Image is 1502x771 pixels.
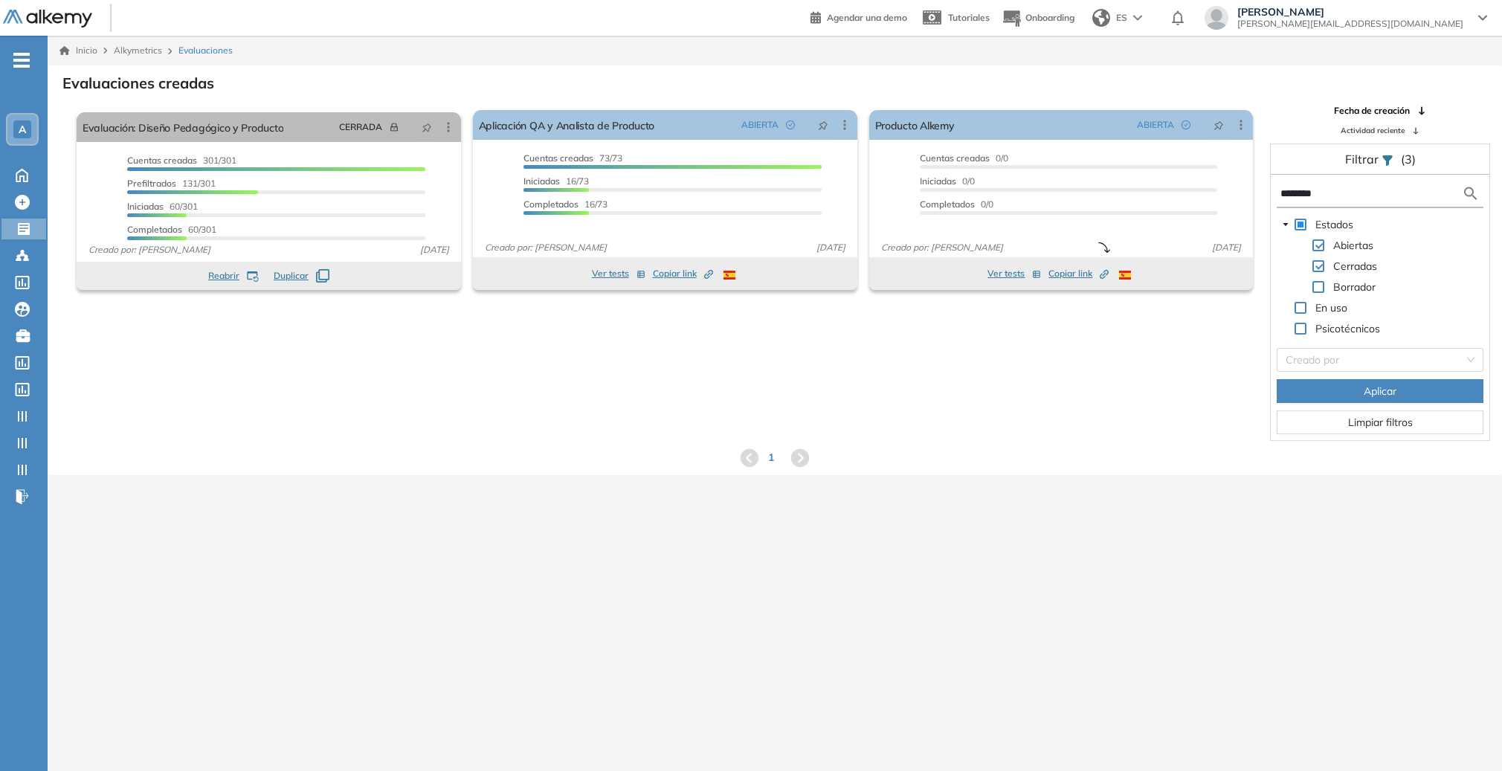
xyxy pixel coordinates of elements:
[920,199,993,210] span: 0/0
[208,269,259,283] button: Reabrir
[987,265,1041,283] button: Ver tests
[920,152,1008,164] span: 0/0
[1237,18,1463,30] span: [PERSON_NAME][EMAIL_ADDRESS][DOMAIN_NAME]
[1277,410,1483,434] button: Limpiar filtros
[723,271,735,280] img: ESP
[19,123,26,135] span: A
[127,224,182,235] span: Completados
[1133,15,1142,21] img: arrow
[390,123,399,132] span: lock
[1364,383,1396,399] span: Aplicar
[523,175,589,187] span: 16/73
[1182,120,1190,129] span: check-circle
[1116,11,1127,25] span: ES
[339,120,382,134] span: CERRADA
[1330,236,1376,254] span: Abiertas
[422,121,432,133] span: pushpin
[1137,118,1174,132] span: ABIERTA
[127,178,176,189] span: Prefiltrados
[875,110,955,140] a: Producto Alkemy
[1119,271,1131,280] img: ESP
[127,155,236,166] span: 301/301
[827,12,907,23] span: Agendar una demo
[274,269,329,283] button: Duplicar
[62,74,214,92] h3: Evaluaciones creadas
[410,115,443,139] button: pushpin
[127,224,216,235] span: 60/301
[1333,239,1373,252] span: Abiertas
[523,175,560,187] span: Iniciadas
[479,241,613,254] span: Creado por: [PERSON_NAME]
[592,265,645,283] button: Ver tests
[127,155,197,166] span: Cuentas creadas
[1048,267,1109,280] span: Copiar link
[1333,259,1377,273] span: Cerradas
[1202,113,1235,137] button: pushpin
[1213,119,1224,131] span: pushpin
[3,10,92,28] img: Logo
[741,118,779,132] span: ABIERTA
[810,7,907,25] a: Agendar una demo
[1048,265,1109,283] button: Copiar link
[948,12,990,23] span: Tutoriales
[523,199,578,210] span: Completados
[1237,6,1463,18] span: [PERSON_NAME]
[1315,301,1347,314] span: En uso
[1002,2,1074,34] button: Onboarding
[786,120,795,129] span: check-circle
[13,59,30,62] i: -
[1330,278,1379,296] span: Borrador
[1277,379,1483,403] button: Aplicar
[653,267,713,280] span: Copiar link
[523,152,593,164] span: Cuentas creadas
[1315,322,1380,335] span: Psicotécnicos
[1312,320,1383,338] span: Psicotécnicos
[1462,184,1480,203] img: search icon
[59,44,97,57] a: Inicio
[1330,257,1380,275] span: Cerradas
[523,152,622,164] span: 73/73
[875,241,1009,254] span: Creado por: [PERSON_NAME]
[1345,152,1382,167] span: Filtrar
[479,110,654,140] a: Aplicación QA y Analista de Producto
[1312,299,1350,317] span: En uso
[127,201,164,212] span: Iniciadas
[178,44,233,57] span: Evaluaciones
[127,178,216,189] span: 131/301
[83,112,283,142] a: Evaluación: Diseño Pedagógico y Producto
[1315,218,1353,231] span: Estados
[1312,216,1356,233] span: Estados
[127,201,198,212] span: 60/301
[1206,241,1247,254] span: [DATE]
[1348,414,1413,430] span: Limpiar filtros
[208,269,239,283] span: Reabrir
[1341,125,1405,136] span: Actividad reciente
[807,113,839,137] button: pushpin
[768,450,774,465] span: 1
[414,243,455,257] span: [DATE]
[1025,12,1074,23] span: Onboarding
[1428,700,1502,771] iframe: Chat Widget
[920,152,990,164] span: Cuentas creadas
[920,175,975,187] span: 0/0
[1282,221,1289,228] span: caret-down
[818,119,828,131] span: pushpin
[523,199,607,210] span: 16/73
[83,243,216,257] span: Creado por: [PERSON_NAME]
[1334,104,1410,117] span: Fecha de creación
[810,241,851,254] span: [DATE]
[920,175,956,187] span: Iniciadas
[1092,9,1110,27] img: world
[274,269,309,283] span: Duplicar
[1333,280,1376,294] span: Borrador
[1401,150,1416,168] span: (3)
[920,199,975,210] span: Completados
[653,265,713,283] button: Copiar link
[114,45,162,56] span: Alkymetrics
